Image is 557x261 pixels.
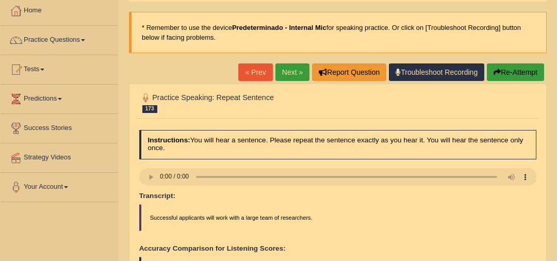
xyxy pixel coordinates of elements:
a: Tests [1,55,118,81]
a: Strategy Videos [1,143,118,169]
a: Next » [275,63,309,81]
h4: Transcript: [139,192,537,200]
h2: Practice Speaking: Repeat Sentence [139,91,386,113]
button: Re-Attempt [487,63,544,81]
button: Report Question [312,63,386,81]
blockquote: * Remember to use the device for speaking practice. Or click on [Troubleshoot Recording] button b... [129,12,547,53]
a: Predictions [1,85,118,110]
h4: You will hear a sentence. Please repeat the sentence exactly as you hear it. You will hear the se... [139,130,537,159]
a: Your Account [1,173,118,199]
a: Practice Questions [1,26,118,52]
span: 173 [142,105,157,113]
a: Success Stories [1,114,118,140]
a: Troubleshoot Recording [389,63,484,81]
h4: Accuracy Comparison for Listening Scores: [139,245,537,253]
b: Instructions: [148,136,190,144]
a: « Prev [238,63,272,81]
b: Predeterminado - Internal Mic [232,24,326,31]
blockquote: Successful applicants will work with a large team of researchers. [139,204,537,231]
